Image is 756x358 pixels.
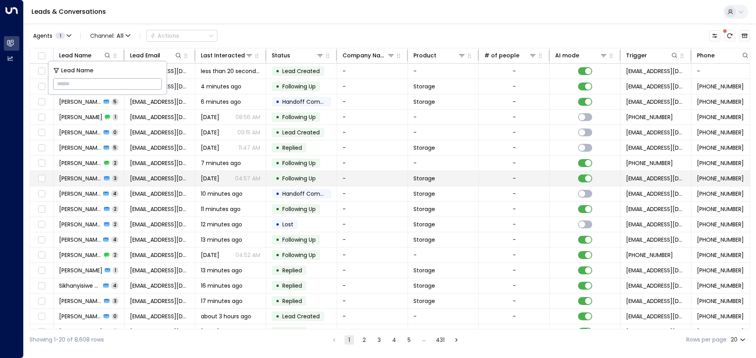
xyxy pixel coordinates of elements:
span: Tabatha Fenton [59,144,101,152]
span: 1 [113,114,118,120]
label: Rows per page: [686,336,728,344]
span: +447496995145 [697,205,744,213]
span: Sikhanyisiwe Ndebele [59,282,101,290]
span: 6 minutes ago [201,98,241,106]
div: … [419,335,429,345]
td: - [337,232,408,247]
span: Toggle select row [37,220,46,229]
span: Toggle select row [37,281,46,291]
span: l.dolton4@gmail.com [130,312,189,320]
div: • [276,110,280,124]
div: - [513,328,516,336]
span: suewillers65@gmail.com [130,236,189,244]
div: - [513,236,516,244]
span: danchi1407@gmail.com [130,174,189,182]
td: - [337,294,408,308]
span: 2 [112,160,119,166]
p: 09:15 AM [237,129,260,136]
span: Lead Created [282,129,320,136]
button: Go to next page [452,335,461,345]
span: about 3 hours ago [201,312,251,320]
span: Handoff Completed [282,190,338,198]
div: Status [272,51,324,60]
div: - [513,297,516,305]
span: 13 minutes ago [201,236,242,244]
div: - [513,312,516,320]
div: • [276,80,280,93]
div: • [276,126,280,139]
span: l.dolton4@gmail.com [130,328,189,336]
span: Tabatha Fenton [59,98,101,106]
div: - [513,266,516,274]
span: 17 minutes ago [201,297,243,305]
button: Agents1 [30,30,74,41]
span: +447478217132 [697,266,744,274]
td: - [337,278,408,293]
p: 04:57 AM [235,174,260,182]
span: Toggle select row [37,66,46,76]
button: Go to page 2 [359,335,369,345]
span: 5 [111,144,119,151]
div: - [513,190,516,198]
span: Luke Dolton [59,328,102,336]
span: leads@space-station.co.uk [626,98,686,106]
div: Product [413,51,436,60]
span: leads@space-station.co.uk [626,312,686,320]
span: Following Up [282,159,316,167]
span: Agents [33,33,52,39]
span: Dante Chiarabini Sabadell [59,174,102,182]
span: Aug 18, 2025 [201,174,219,182]
td: - [337,156,408,171]
span: Lead Created [282,312,320,320]
div: • [276,218,280,231]
span: 7 minutes ago [201,159,241,167]
span: +447828141194 [697,129,744,136]
div: Trigger [626,51,678,60]
p: 11:47 AM [239,144,260,152]
td: - [337,202,408,217]
nav: pagination navigation [329,335,461,345]
span: 0 [111,313,119,319]
button: Channel:All [87,30,133,41]
span: Following Up [282,113,316,121]
div: Status [272,51,290,60]
span: tabathafenton@gmail.com [130,144,189,152]
div: Phone [697,51,749,60]
div: • [276,156,280,170]
div: - [513,205,516,213]
div: Phone [697,51,715,60]
span: alikamkar1982@gmail.com [130,205,189,213]
span: 0 [111,129,119,136]
span: +447828141194 [697,98,744,106]
div: • [276,202,280,216]
div: • [276,64,280,78]
div: - [513,83,516,90]
span: Tabatha Fenton [59,113,102,121]
span: Toggle select row [37,158,46,168]
span: +447514518465 [697,220,744,228]
td: - [337,110,408,125]
div: • [276,264,280,277]
span: +447923932923 [697,312,744,320]
div: • [276,294,280,308]
span: Jul 12, 2025 [201,144,219,152]
div: - [513,113,516,121]
div: - [513,98,516,106]
td: - [408,309,479,324]
span: Toggle select row [37,235,46,245]
span: danchi1407@gmail.com [130,159,189,167]
span: leads@space-station.co.uk [626,297,686,305]
span: leads@space-station.co.uk [626,174,686,182]
span: Replied [282,266,302,274]
div: Last Interacted [201,51,245,60]
div: Trigger [626,51,647,60]
span: syedusamayunas@hotmail.com [130,266,189,274]
span: Replied [282,328,302,336]
div: # of people [484,51,537,60]
span: Toggle select row [37,128,46,138]
span: sarajhis@me.com [130,220,189,228]
div: - [513,220,516,228]
span: leads@space-station.co.uk [626,144,686,152]
span: Storage [413,236,435,244]
span: 2 [112,252,119,258]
